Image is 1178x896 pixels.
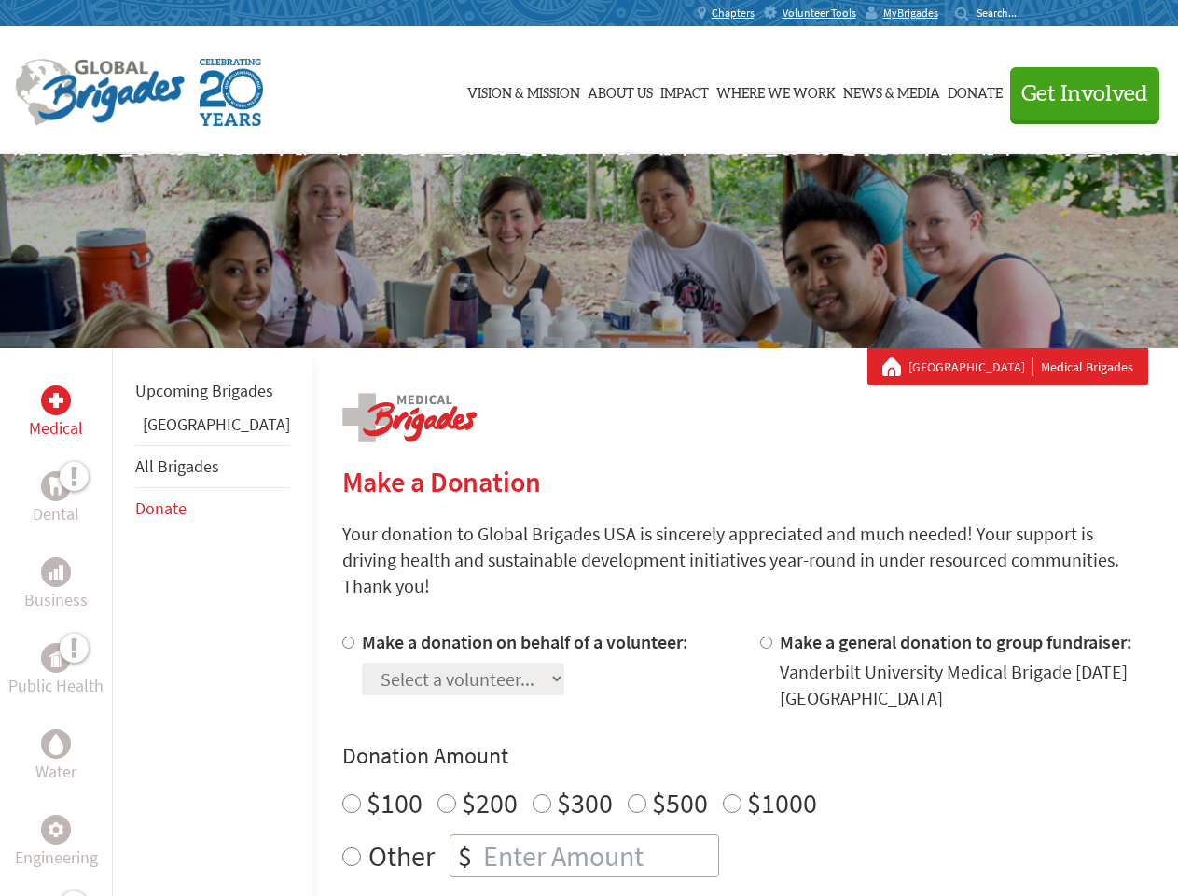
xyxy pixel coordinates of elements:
span: MyBrigades [883,6,938,21]
img: Dental [49,477,63,495]
a: [GEOGRAPHIC_DATA] [908,357,1033,376]
a: Donate [948,44,1003,137]
li: Guatemala [135,412,290,445]
a: Vision & Mission [467,44,580,137]
img: Engineering [49,822,63,837]
label: Other [368,834,435,877]
h2: Make a Donation [342,465,1148,498]
div: Water [41,729,71,759]
div: Public Health [41,643,71,673]
a: EngineeringEngineering [15,815,98,871]
button: Get Involved [1010,67,1159,120]
div: Medical [41,385,71,415]
a: [GEOGRAPHIC_DATA] [143,413,290,435]
li: Donate [135,488,290,529]
label: $1000 [747,785,817,820]
input: Enter Amount [479,835,718,876]
span: Volunteer Tools [783,6,856,21]
div: Business [41,557,71,587]
span: Get Involved [1021,83,1148,105]
label: $300 [557,785,613,820]
a: Where We Work [716,44,836,137]
span: Chapters [712,6,755,21]
input: Search... [977,6,1030,20]
label: $100 [367,785,423,820]
p: Water [35,759,76,785]
label: $200 [462,785,518,820]
img: Medical [49,393,63,408]
p: Dental [33,501,79,527]
a: Donate [135,497,187,519]
div: Medical Brigades [882,357,1133,376]
img: Global Brigades Celebrating 20 Years [200,59,263,126]
img: logo-medical.png [342,393,477,442]
p: Business [24,587,88,613]
label: $500 [652,785,708,820]
a: Public HealthPublic Health [8,643,104,699]
a: All Brigades [135,455,219,477]
a: WaterWater [35,729,76,785]
img: Water [49,733,63,754]
div: Dental [41,471,71,501]
a: BusinessBusiness [24,557,88,613]
a: News & Media [843,44,940,137]
div: Vanderbilt University Medical Brigade [DATE] [GEOGRAPHIC_DATA] [780,659,1148,711]
label: Make a general donation to group fundraiser: [780,630,1132,653]
img: Public Health [49,649,63,667]
li: Upcoming Brigades [135,371,290,412]
p: Medical [29,415,83,441]
img: Global Brigades Logo [15,59,185,126]
img: Business [49,565,63,580]
a: Upcoming Brigades [135,380,273,401]
a: DentalDental [33,471,79,527]
a: About Us [588,44,653,137]
li: All Brigades [135,445,290,488]
div: $ [450,835,479,876]
label: Make a donation on behalf of a volunteer: [362,630,688,653]
p: Engineering [15,845,98,871]
p: Your donation to Global Brigades USA is sincerely appreciated and much needed! Your support is dr... [342,521,1148,599]
div: Engineering [41,815,71,845]
a: MedicalMedical [29,385,83,441]
p: Public Health [8,673,104,699]
a: Impact [660,44,709,137]
h4: Donation Amount [342,741,1148,771]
